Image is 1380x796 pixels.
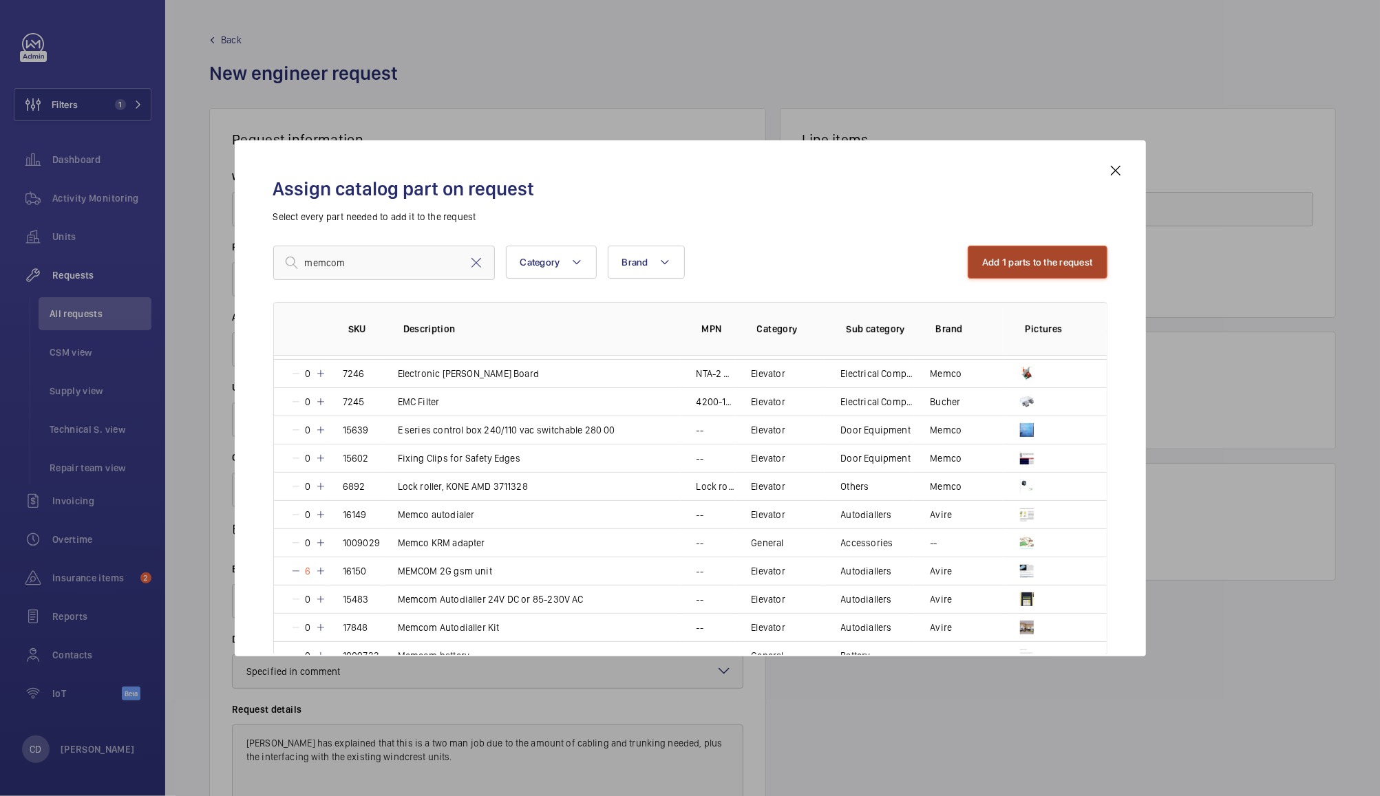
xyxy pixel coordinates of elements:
p: -- [697,536,703,550]
p: 0 [301,423,315,437]
p: Electrical Component [841,367,914,380]
p: Memco [931,480,962,493]
p: EMC Filter [398,395,440,409]
img: sRGkXAjZCvLrGuMuaPl9cy7kpUX01ulvh9i1lXNs-K2Egfl9.jpeg [1020,480,1034,493]
p: 0 [301,649,315,663]
p: Autodiallers [841,564,892,578]
img: yxHJwahYqzWG77u0p83ZD_Ik9da2z_J8Cx8lAyN1E-LzcfpY.png [1020,564,1034,578]
p: 1009029 [343,536,380,550]
p: 1009733 [343,649,379,663]
button: Category [506,246,597,279]
p: Memcom Autodialler 24V DC or 85-230V AC [398,592,584,606]
p: Elevator [752,480,785,493]
p: -- [931,649,937,663]
p: 17848 [343,621,368,634]
p: Avire [931,592,953,606]
img: 9C1w7VFmXt8S4E3ObD3KTBU0Fxvon-03qQnbBm0Jc_3hiYWB.png [1020,423,1034,437]
p: 0 [301,367,315,380]
button: Add 1 parts to the request [968,246,1107,279]
p: 15639 [343,423,369,437]
p: Autodiallers [841,508,892,521]
p: Electronic [PERSON_NAME] Board [398,367,539,380]
p: 6 [301,564,315,578]
p: 6892 [343,480,365,493]
p: Lock roller, KONE AMD 3711328 [398,480,528,493]
p: 0 [301,621,315,634]
p: 16150 [343,564,367,578]
p: Description [403,322,680,336]
p: Memcom Autodialler Kit [398,621,500,634]
p: Memco KRM adapter [398,536,485,550]
img: HEtAMf-XOzyr63wiU-NzfO5nF3lt8anTG4rRQCxnpefNpgRf.png [1020,451,1034,465]
p: Elevator [752,367,785,380]
p: Avire [931,564,953,578]
p: Elevator [752,621,785,634]
p: Memco [931,423,962,437]
p: Avire [931,508,953,521]
p: Memco [931,367,962,380]
p: Battery [841,649,871,663]
p: Elevator [752,395,785,409]
p: 15602 [343,451,369,465]
p: Avire [931,621,953,634]
img: K0Wg0O67f_geszMUP-HK6Vbfws_wtE40VX0U9c2ORqyJq8eF.png [1020,621,1034,634]
p: -- [697,423,703,437]
p: MEMCOM 2G gsm unit [398,564,492,578]
p: 7246 [343,367,365,380]
input: Find a part [273,246,495,280]
p: Electrical Component [841,395,914,409]
img: QvcHZpDp56N_gGyl4kpUiEIdWKBDqlQ4qk5b0Qg8ciTdnON4.png [1020,649,1034,663]
span: Category [520,257,560,268]
p: Memco [931,451,962,465]
p: Category [757,322,825,336]
p: General [752,536,784,550]
p: -- [697,508,703,521]
img: wuld3tweWEThMQ0J1D0h1jjUJcTBjmEst2ims4dXHM32FlIw.png [1020,536,1034,550]
p: Accessories [841,536,893,550]
p: -- [931,536,937,550]
p: Pictures [1026,322,1079,336]
p: Lock roller, KONE AMD 3711328 [697,480,735,493]
p: 0 [301,508,315,521]
button: Brand [608,246,685,279]
p: NTA-2 220 [697,367,735,380]
p: Elevator [752,423,785,437]
p: 0 [301,395,315,409]
p: 0 [301,592,315,606]
p: -- [697,592,703,606]
p: -- [697,621,703,634]
h2: Assign catalog part on request [273,176,1107,202]
p: Brand [936,322,1004,336]
p: Autodiallers [841,592,892,606]
p: Elevator [752,592,785,606]
p: -- [697,649,703,663]
p: Door Equipment [841,423,911,437]
img: -mIrsNtACA2Q8baf47Wm7pSVpSp3MbMcJAd3W3YqfUbtzXMe.png [1020,592,1034,606]
p: MPN [702,322,735,336]
p: Door Equipment [841,451,911,465]
p: Memco autodialer [398,508,475,521]
p: 15483 [343,592,369,606]
p: -- [697,451,703,465]
img: jaMEnZhj_YjP76u-omHn9lZLCNdeY6DWXRqO1aYf8s4ev7EV.png [1020,508,1034,521]
p: Others [841,480,869,493]
img: JTE0Zuz2Pfb4zwJxLyfIeHJC-fUpocgwUsSHxMjS8JPXmG3c.png [1020,367,1034,380]
p: SKU [348,322,381,336]
p: Elevator [752,564,785,578]
p: 0 [301,480,315,493]
p: Memcom battery [398,649,470,663]
p: Sub category [847,322,914,336]
p: Select every part needed to add it to the request [273,210,1107,224]
p: E series control box 240/110 vac switchable 280 00 [398,423,615,437]
p: Elevator [752,451,785,465]
p: 0 [301,451,315,465]
span: Brand [622,257,648,268]
p: 4200-1132 [697,395,735,409]
p: Bucher [931,395,961,409]
p: -- [697,564,703,578]
p: Fixing Clips for Safety Edges [398,451,520,465]
p: 0 [301,536,315,550]
p: Autodiallers [841,621,892,634]
img: yyTHn1aiy4wiTKY8w60Dck2FQvd4Ta0gcM6xDzWpG3ydVXiX.png [1020,395,1034,409]
p: Elevator [752,508,785,521]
